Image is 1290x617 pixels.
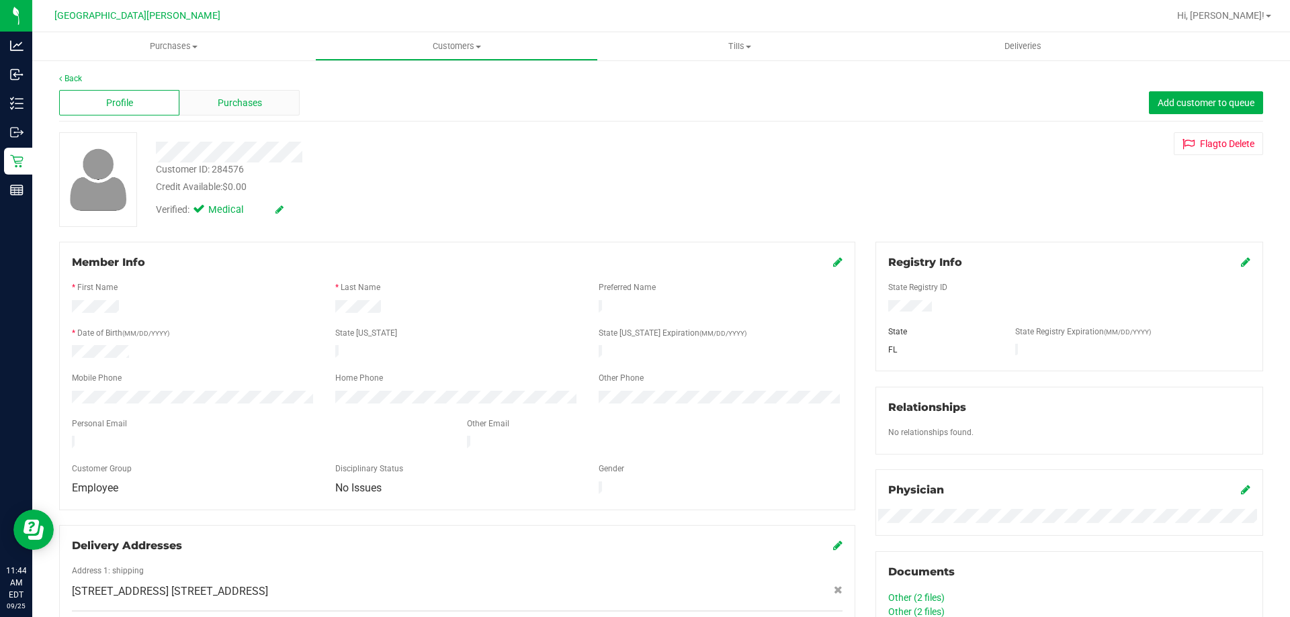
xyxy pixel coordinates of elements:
span: (MM/DD/YYYY) [122,330,169,337]
span: Deliveries [986,40,1060,52]
span: Physician [888,483,944,496]
label: Disciplinary Status [335,463,403,475]
p: 09/25 [6,601,26,611]
a: Customers [315,32,598,60]
label: No relationships found. [888,426,974,438]
div: Customer ID: 284576 [156,162,244,177]
span: Member Info [72,256,145,269]
span: [GEOGRAPHIC_DATA][PERSON_NAME] [54,10,220,21]
label: First Name [77,281,118,293]
iframe: Resource center [13,510,54,550]
label: Gender [599,463,624,475]
label: Address 1: shipping [72,565,144,577]
a: Tills [598,32,881,60]
span: Tills [599,40,880,52]
label: Customer Group [72,463,132,475]
span: [STREET_ADDRESS] [STREET_ADDRESS] [72,583,268,600]
label: Mobile Phone [72,372,122,384]
span: Documents [888,565,955,578]
inline-svg: Analytics [10,39,24,52]
label: Other Phone [599,372,644,384]
div: Verified: [156,203,284,218]
a: Deliveries [881,32,1164,60]
a: Purchases [32,32,315,60]
label: State Registry ID [888,281,947,293]
span: Delivery Addresses [72,539,182,552]
label: State Registry Expiration [1015,326,1151,338]
span: Relationships [888,401,966,414]
span: Registry Info [888,256,962,269]
button: Flagto Delete [1174,132,1263,155]
label: State [US_STATE] Expiration [599,327,746,339]
span: Medical [208,203,262,218]
p: 11:44 AM EDT [6,565,26,601]
img: user-icon.png [63,145,134,214]
span: $0.00 [222,181,247,192]
inline-svg: Inbound [10,68,24,81]
button: Add customer to queue [1149,91,1263,114]
a: Other (2 files) [888,592,945,603]
span: Purchases [218,96,262,110]
span: Add customer to queue [1158,97,1254,108]
div: Credit Available: [156,180,748,194]
span: Customers [316,40,597,52]
span: (MM/DD/YYYY) [699,330,746,337]
label: Preferred Name [599,281,656,293]
span: Profile [106,96,133,110]
span: Purchases [32,40,315,52]
label: Last Name [341,281,380,293]
label: Home Phone [335,372,383,384]
label: Other Email [467,418,509,430]
inline-svg: Outbound [10,126,24,139]
a: Back [59,74,82,83]
a: Other (2 files) [888,606,945,617]
label: Personal Email [72,418,127,430]
inline-svg: Inventory [10,97,24,110]
inline-svg: Retail [10,154,24,168]
span: (MM/DD/YYYY) [1104,328,1151,336]
span: Hi, [PERSON_NAME]! [1177,10,1264,21]
span: No Issues [335,481,382,494]
span: Employee [72,481,118,494]
div: FL [878,344,1006,356]
div: State [878,326,1006,338]
inline-svg: Reports [10,183,24,197]
label: State [US_STATE] [335,327,397,339]
label: Date of Birth [77,327,169,339]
